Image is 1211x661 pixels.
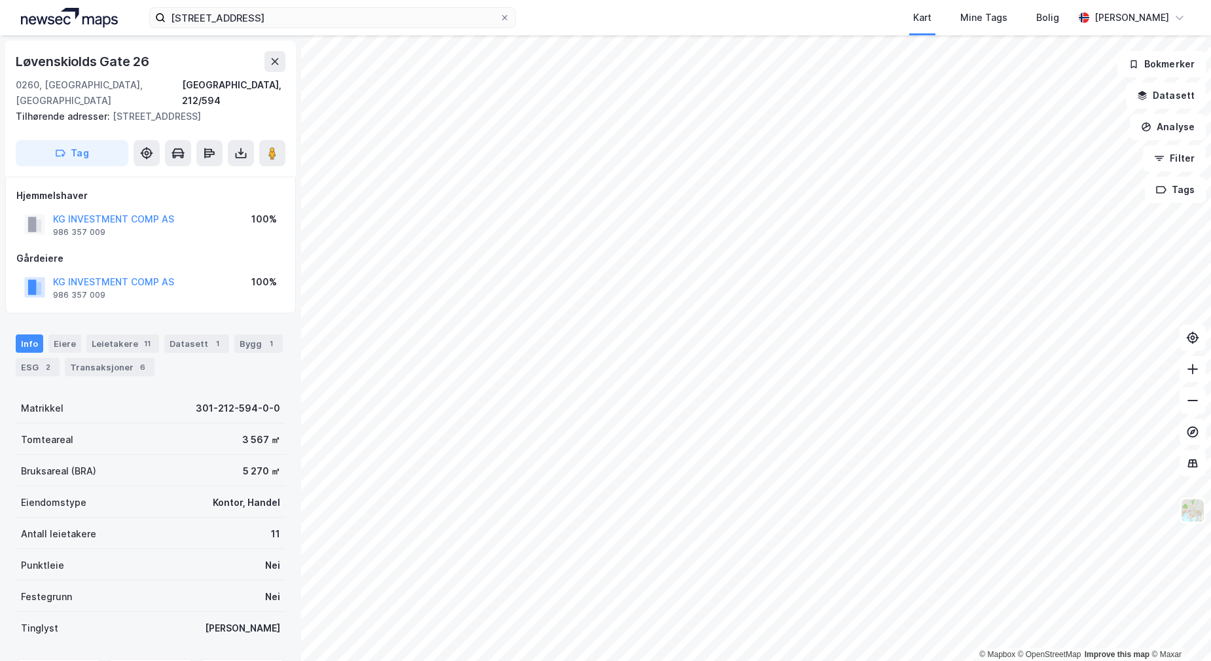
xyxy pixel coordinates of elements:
[21,8,118,27] img: logo.a4113a55bc3d86da70a041830d287a7e.svg
[1146,598,1211,661] div: Kontrollprogram for chat
[21,432,73,448] div: Tomteareal
[16,140,128,166] button: Tag
[16,188,285,204] div: Hjemmelshaver
[53,290,105,300] div: 986 357 009
[21,589,72,605] div: Festegrunn
[16,251,285,266] div: Gårdeiere
[1036,10,1059,26] div: Bolig
[16,51,152,72] div: Løvenskiolds Gate 26
[213,495,280,510] div: Kontor, Handel
[205,620,280,636] div: [PERSON_NAME]
[271,526,280,542] div: 11
[242,432,280,448] div: 3 567 ㎡
[166,8,499,27] input: Søk på adresse, matrikkel, gårdeiere, leietakere eller personer
[65,358,154,376] div: Transaksjoner
[16,109,275,124] div: [STREET_ADDRESS]
[53,227,105,238] div: 986 357 009
[1117,51,1206,77] button: Bokmerker
[1143,145,1206,171] button: Filter
[21,526,96,542] div: Antall leietakere
[243,463,280,479] div: 5 270 ㎡
[21,620,58,636] div: Tinglyst
[913,10,931,26] div: Kart
[264,337,278,350] div: 1
[16,334,43,353] div: Info
[136,361,149,374] div: 6
[21,558,64,573] div: Punktleie
[141,337,154,350] div: 11
[265,589,280,605] div: Nei
[234,334,283,353] div: Bygg
[86,334,159,353] div: Leietakere
[48,334,81,353] div: Eiere
[1085,650,1149,659] a: Improve this map
[1146,598,1211,661] iframe: Chat Widget
[21,495,86,510] div: Eiendomstype
[960,10,1007,26] div: Mine Tags
[251,274,277,290] div: 100%
[164,334,229,353] div: Datasett
[1018,650,1081,659] a: OpenStreetMap
[196,401,280,416] div: 301-212-594-0-0
[182,77,285,109] div: [GEOGRAPHIC_DATA], 212/594
[265,558,280,573] div: Nei
[211,337,224,350] div: 1
[16,111,113,122] span: Tilhørende adresser:
[251,211,277,227] div: 100%
[1126,82,1206,109] button: Datasett
[16,77,182,109] div: 0260, [GEOGRAPHIC_DATA], [GEOGRAPHIC_DATA]
[1180,498,1205,523] img: Z
[41,361,54,374] div: 2
[1094,10,1169,26] div: [PERSON_NAME]
[21,401,63,416] div: Matrikkel
[1130,114,1206,140] button: Analyse
[979,650,1015,659] a: Mapbox
[1145,177,1206,203] button: Tags
[16,358,60,376] div: ESG
[21,463,96,479] div: Bruksareal (BRA)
